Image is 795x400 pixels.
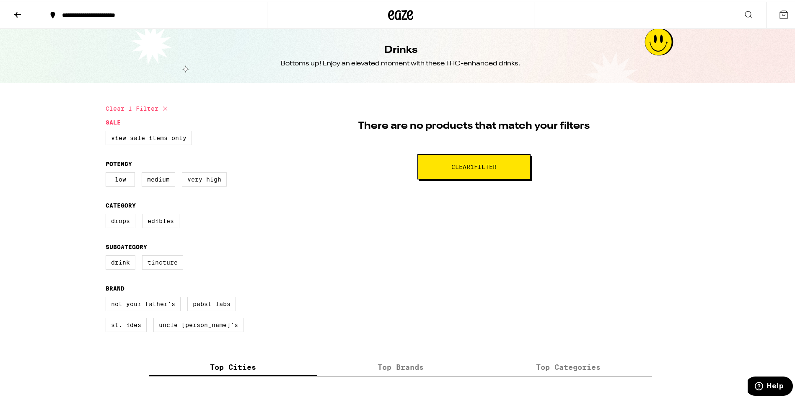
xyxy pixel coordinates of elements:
[106,159,132,166] legend: Potency
[149,356,317,374] label: Top Cities
[106,200,136,207] legend: Category
[106,96,170,117] button: Clear 1 filter
[153,316,243,330] label: Uncle [PERSON_NAME]'s
[187,295,236,309] label: Pabst Labs
[106,316,147,330] label: St. Ides
[384,42,417,56] h1: Drinks
[106,171,135,185] label: Low
[142,171,175,185] label: Medium
[182,171,227,185] label: Very High
[106,254,135,268] label: Drink
[748,375,793,396] iframe: Opens a widget where you can find more information
[106,212,135,226] label: Drops
[417,153,531,178] button: Clear1filter
[281,57,521,67] div: Bottoms up! Enjoy an elevated moment with these THC-enhanced drinks.
[484,356,652,374] label: Top Categories
[106,295,181,309] label: Not Your Father's
[106,129,192,143] label: View Sale Items Only
[106,117,121,124] legend: Sale
[142,212,179,226] label: Edibles
[106,283,124,290] legend: Brand
[451,162,497,168] span: Clear 1 filter
[358,117,590,132] p: There are no products that match your filters
[317,356,484,374] label: Top Brands
[142,254,183,268] label: Tincture
[106,242,147,249] legend: Subcategory
[149,356,652,375] div: tabs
